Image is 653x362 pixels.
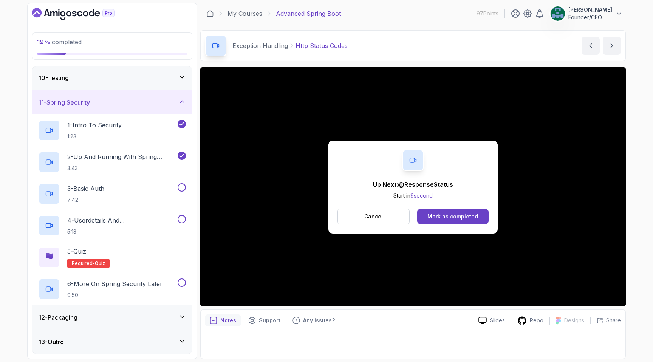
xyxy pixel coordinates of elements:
[39,278,186,300] button: 6-More On Spring Security Later0:50
[39,215,186,236] button: 4-Userdetails And Bcryptpasswordencoder5:13
[67,279,162,288] p: 6 - More On Spring Security Later
[550,6,623,21] button: user profile image[PERSON_NAME]Founder/CEO
[296,41,348,50] p: Http Status Codes
[606,317,621,324] p: Share
[472,317,511,325] a: Slides
[39,247,186,268] button: 5-QuizRequired-quiz
[582,37,600,55] button: previous content
[32,330,192,354] button: 13-Outro
[67,216,176,225] p: 4 - Userdetails And Bcryptpasswordencoder
[67,152,176,161] p: 2 - Up And Running With Spring Security
[67,133,122,140] p: 1:23
[373,180,453,189] p: Up Next: @ResponseStatus
[32,66,192,90] button: 10-Testing
[276,9,341,18] p: Advanced Spring Boot
[95,260,105,266] span: quiz
[427,213,478,220] div: Mark as completed
[511,316,549,325] a: Repo
[67,164,176,172] p: 3:43
[337,209,410,224] button: Cancel
[227,9,262,18] a: My Courses
[37,38,82,46] span: completed
[603,37,621,55] button: next content
[39,73,69,82] h3: 10 - Testing
[288,314,339,326] button: Feedback button
[220,317,236,324] p: Notes
[568,6,612,14] p: [PERSON_NAME]
[232,41,288,50] p: Exception Handling
[67,228,176,235] p: 5:13
[410,192,433,199] span: 9 second
[39,98,90,107] h3: 11 - Spring Security
[551,6,565,21] img: user profile image
[373,192,453,200] p: Start in
[39,337,64,347] h3: 13 - Outro
[67,121,122,130] p: 1 - Intro To Security
[39,120,186,141] button: 1-Intro To Security1:23
[244,314,285,326] button: Support button
[206,10,214,17] a: Dashboard
[477,10,498,17] p: 97 Points
[564,317,584,324] p: Designs
[303,317,335,324] p: Any issues?
[32,90,192,114] button: 11-Spring Security
[39,183,186,204] button: 3-Basic Auth7:42
[39,152,186,173] button: 2-Up And Running With Spring Security3:43
[72,260,95,266] span: Required-
[67,196,104,204] p: 7:42
[67,247,86,256] p: 5 - Quiz
[32,305,192,330] button: 12-Packaging
[67,291,162,299] p: 0:50
[39,313,77,322] h3: 12 - Packaging
[417,209,489,224] button: Mark as completed
[32,8,132,20] a: Dashboard
[205,314,241,326] button: notes button
[37,38,50,46] span: 19 %
[67,184,104,193] p: 3 - Basic Auth
[530,317,543,324] p: Repo
[568,14,612,21] p: Founder/CEO
[490,317,505,324] p: Slides
[200,67,626,306] iframe: 6 - HTTP Status Codes
[364,213,383,220] p: Cancel
[259,317,280,324] p: Support
[590,317,621,324] button: Share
